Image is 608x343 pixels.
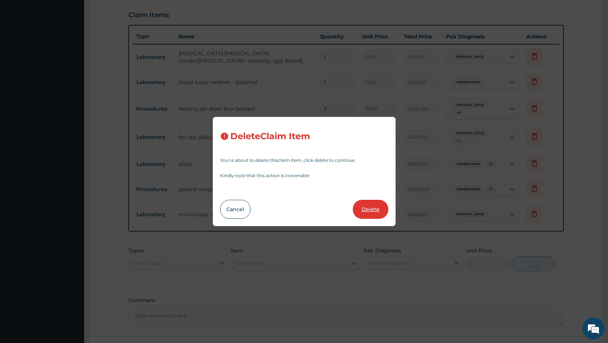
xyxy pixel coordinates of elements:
[4,199,139,225] textarea: Type your message and hit 'Enter'
[353,200,388,219] button: Delete
[42,92,101,166] span: We're online!
[220,174,388,178] p: Kindly note that this action is irreversible
[38,41,123,50] div: Chat with us now
[220,200,250,219] button: Cancel
[120,4,137,21] div: Minimize live chat window
[14,37,30,55] img: d_794563401_company_1708531726252_794563401
[230,132,310,141] h3: Delete Claim Item
[220,158,388,163] p: You’re about to delete this claim item , click delete to continue.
